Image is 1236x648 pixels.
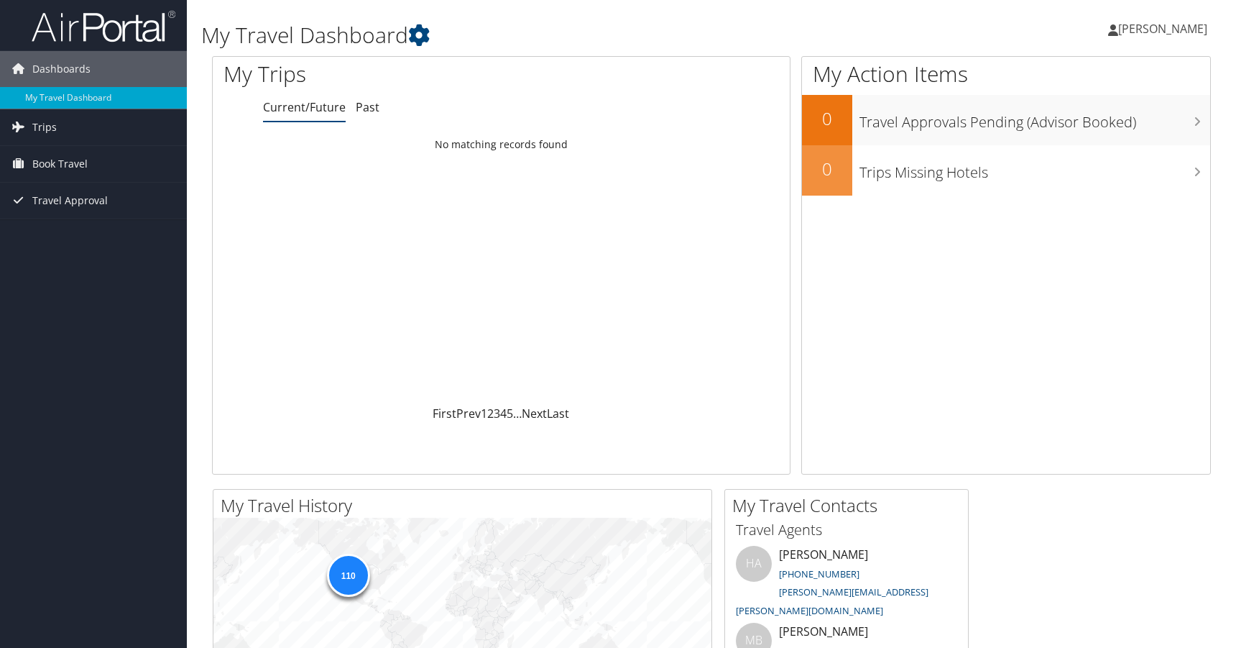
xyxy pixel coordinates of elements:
a: Last [547,406,569,421]
a: Current/Future [263,99,346,115]
h2: My Travel History [221,493,711,518]
h1: My Action Items [802,59,1210,89]
a: 4 [500,406,507,421]
h2: My Travel Contacts [732,493,968,518]
a: Next [522,406,547,421]
li: [PERSON_NAME] [729,546,964,623]
span: Book Travel [32,146,88,182]
td: No matching records found [213,132,790,158]
a: 5 [507,406,513,421]
h3: Travel Approvals Pending (Advisor Booked) [859,105,1210,132]
a: 1 [481,406,487,421]
h1: My Travel Dashboard [201,20,882,50]
a: 2 [487,406,494,421]
span: [PERSON_NAME] [1118,21,1207,37]
img: airportal-logo.png [32,9,175,43]
a: Past [356,99,379,115]
span: Dashboards [32,51,91,87]
span: Trips [32,109,57,145]
h2: 0 [802,106,852,131]
h3: Travel Agents [736,520,957,540]
h2: 0 [802,157,852,181]
span: … [513,406,522,421]
a: [PERSON_NAME] [1108,7,1222,50]
a: First [433,406,456,421]
a: Prev [456,406,481,421]
div: 110 [326,554,369,597]
a: 0Trips Missing Hotels [802,145,1210,196]
a: 0Travel Approvals Pending (Advisor Booked) [802,95,1210,145]
a: [PERSON_NAME][EMAIL_ADDRESS][PERSON_NAME][DOMAIN_NAME] [736,585,928,617]
h3: Trips Missing Hotels [859,155,1210,183]
span: Travel Approval [32,183,108,219]
div: HA [736,546,772,582]
a: [PHONE_NUMBER] [779,567,859,580]
h1: My Trips [223,59,538,89]
a: 3 [494,406,500,421]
